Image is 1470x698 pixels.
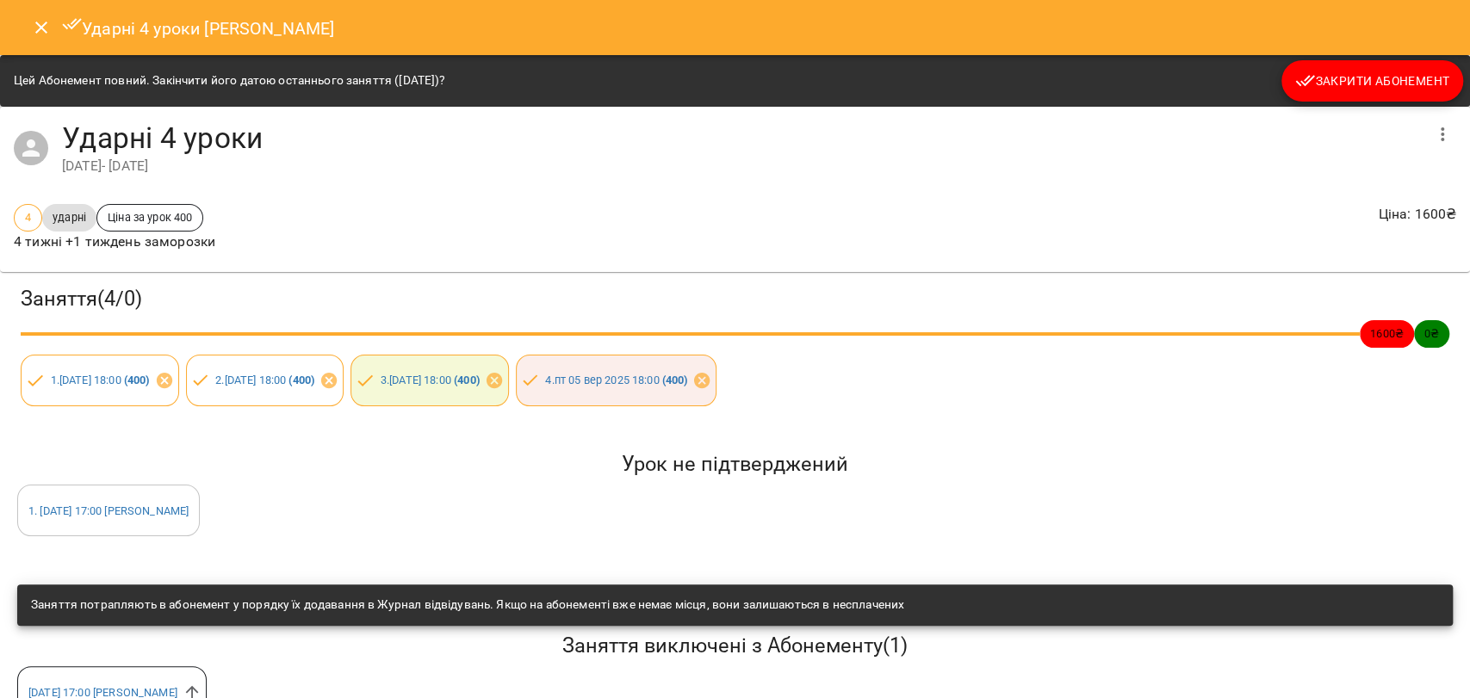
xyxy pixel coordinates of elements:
[14,65,445,96] div: Цей Абонемент повний. Закінчити його датою останнього заняття ([DATE])?
[62,120,1422,156] h4: Ударні 4 уроки
[62,14,335,42] h6: Ударні 4 уроки [PERSON_NAME]
[62,156,1422,176] div: [DATE] - [DATE]
[31,590,904,621] div: Заняття потрапляють в абонемент у порядку їх додавання в Журнал відвідувань. Якщо на абонементі в...
[215,374,314,386] a: 2.[DATE] 18:00 (400)
[97,209,202,225] span: Ціна за урок 400
[21,286,1449,312] h3: Заняття ( 4 / 0 )
[381,374,480,386] a: 3.[DATE] 18:00 (400)
[186,355,344,406] div: 2.[DATE] 18:00 (400)
[662,374,688,386] b: ( 400 )
[124,374,150,386] b: ( 400 )
[1378,204,1456,225] p: Ціна : 1600 ₴
[17,633,1453,659] h5: Заняття виключені з Абонементу ( 1 )
[42,209,96,225] span: ударні
[350,355,509,406] div: 3.[DATE] 18:00 (400)
[17,451,1453,478] h5: Урок не підтверджений
[1360,325,1414,342] span: 1600 ₴
[21,355,179,406] div: 1.[DATE] 18:00 (400)
[14,232,215,252] p: 4 тижні +1 тиждень заморозки
[28,504,189,517] a: 1. [DATE] 17:00 [PERSON_NAME]
[454,374,480,386] b: ( 400 )
[1414,325,1449,342] span: 0 ₴
[51,374,150,386] a: 1.[DATE] 18:00 (400)
[21,7,62,48] button: Close
[15,209,41,225] span: 4
[516,355,717,406] div: 4.пт 05 вер 2025 18:00 (400)
[1281,60,1463,102] button: Закрити Абонемент
[288,374,314,386] b: ( 400 )
[1295,71,1449,91] span: Закрити Абонемент
[545,374,687,386] a: 4.пт 05 вер 2025 18:00 (400)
